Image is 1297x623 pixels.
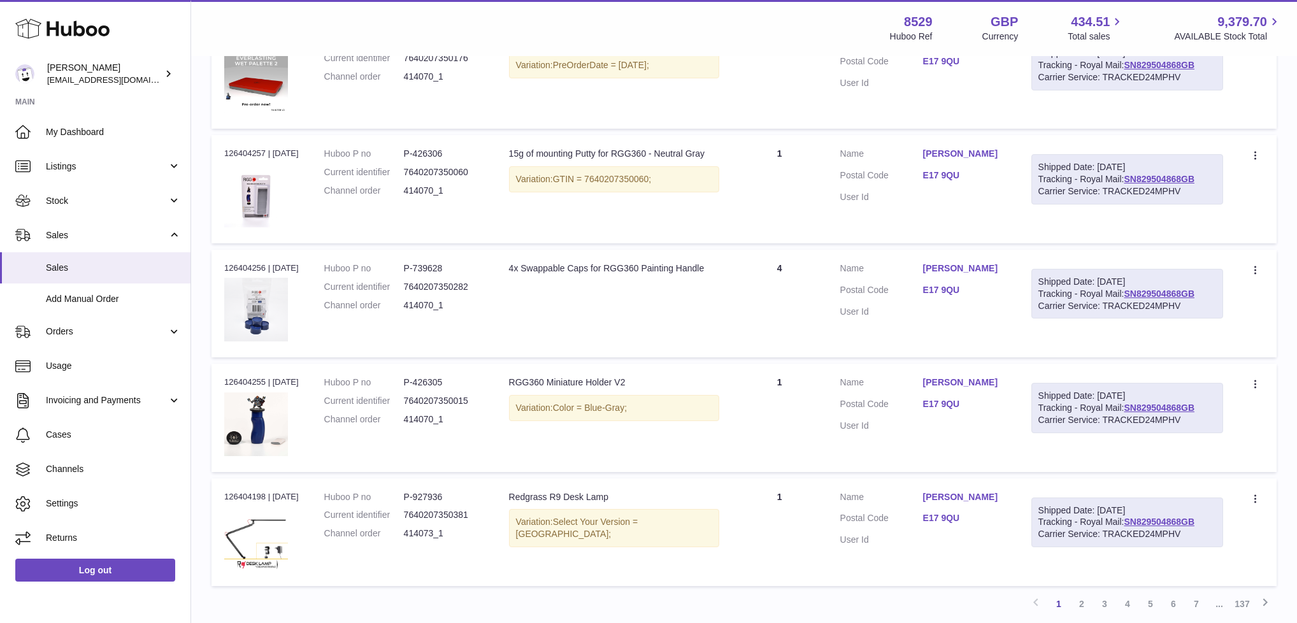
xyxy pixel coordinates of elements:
div: Carrier Service: TRACKED24MPHV [1038,185,1216,197]
dt: Channel order [324,185,404,197]
div: Carrier Service: TRACKED24MPHV [1038,71,1216,83]
span: Color = Blue-Gray; [553,403,627,413]
div: Shipped Date: [DATE] [1038,505,1216,517]
span: GTIN = 7640207350060; [553,174,652,184]
dt: Name [840,491,923,506]
span: Sales [46,262,181,274]
dt: User Id [840,306,923,318]
img: admin@redgrass.ch [15,64,34,83]
dt: Channel order [324,299,404,311]
span: AVAILABLE Stock Total [1174,31,1282,43]
div: Tracking - Royal Mail: [1031,383,1223,433]
dt: Postal Code [840,398,923,413]
a: 6 [1162,592,1185,615]
span: PreOrderDate = [DATE]; [553,60,649,70]
dt: Name [840,148,923,163]
dt: User Id [840,77,923,89]
span: Stock [46,195,168,207]
a: SN829504868GB [1124,174,1194,184]
div: Tracking - Royal Mail: [1031,154,1223,204]
a: 434.51 Total sales [1068,13,1124,43]
dd: P-927936 [404,491,484,503]
dd: 7640207350176 [404,52,484,64]
dt: Huboo P no [324,491,404,503]
a: SN829504868GB [1124,289,1194,299]
img: Painter-2-photo-site-1.jpg [224,49,288,113]
span: 9,379.70 [1217,13,1267,31]
td: 1 [732,135,828,243]
a: 1 [1047,592,1070,615]
dt: User Id [840,534,923,546]
div: Huboo Ref [890,31,933,43]
span: Listings [46,161,168,173]
dd: 414070_1 [404,413,484,426]
strong: 8529 [904,13,933,31]
a: E17 9QU [923,398,1006,410]
div: RGG360 Miniature Holder V2 [509,376,719,389]
a: E17 9QU [923,512,1006,524]
dt: Channel order [324,71,404,83]
dd: 414070_1 [404,299,484,311]
dt: Postal Code [840,512,923,527]
span: My Dashboard [46,126,181,138]
dd: 7640207350381 [404,509,484,521]
dd: P-426306 [404,148,484,160]
span: Orders [46,326,168,338]
div: Currency [982,31,1019,43]
span: Total sales [1068,31,1124,43]
span: Select Your Version = [GEOGRAPHIC_DATA]; [516,517,638,539]
div: 4x Swappable Caps for RGG360 Painting Handle [509,262,719,275]
dt: Postal Code [840,55,923,71]
dt: Postal Code [840,284,923,299]
dd: 414070_1 [404,71,484,83]
div: [PERSON_NAME] [47,62,162,86]
a: SN829504868GB [1124,60,1194,70]
dd: 414073_1 [404,527,484,540]
a: [PERSON_NAME] [923,148,1006,160]
div: Variation: [509,166,719,192]
a: E17 9QU [923,55,1006,68]
span: Channels [46,463,181,475]
dt: Channel order [324,527,404,540]
dt: Channel order [324,413,404,426]
dt: Postal Code [840,169,923,185]
span: Usage [46,360,181,372]
td: 4 [732,250,828,357]
strong: GBP [991,13,1018,31]
div: Tracking - Royal Mail: [1031,269,1223,319]
span: Sales [46,229,168,241]
div: Tracking - Royal Mail: [1031,498,1223,548]
a: E17 9QU [923,284,1006,296]
a: 4 [1116,592,1139,615]
a: 9,379.70 AVAILABLE Stock Total [1174,13,1282,43]
div: 126404256 | [DATE] [224,262,299,274]
dt: Name [840,262,923,278]
span: [EMAIL_ADDRESS][DOMAIN_NAME] [47,75,187,85]
a: [PERSON_NAME] [923,262,1006,275]
dd: 414070_1 [404,185,484,197]
img: RGG-4-CAPS_360Holder_caps_a.png [224,278,288,341]
a: [PERSON_NAME] [923,376,1006,389]
div: 126404255 | [DATE] [224,376,299,388]
dt: User Id [840,191,923,203]
dt: Huboo P no [324,376,404,389]
div: Shipped Date: [DATE] [1038,161,1216,173]
a: SN829504868GB [1124,517,1194,527]
td: 1 [732,364,828,471]
div: 126404257 | [DATE] [224,148,299,159]
dd: 7640207350015 [404,395,484,407]
dt: User Id [840,420,923,432]
dd: P-739628 [404,262,484,275]
span: Add Manual Order [46,293,181,305]
a: [PERSON_NAME] [923,491,1006,503]
div: Shipped Date: [DATE] [1038,390,1216,402]
dt: Current identifier [324,281,404,293]
img: R9-desk-lamp-content.jpg [224,506,288,570]
dd: 7640207350060 [404,166,484,178]
a: Log out [15,559,175,582]
dt: Name [840,376,923,392]
div: Shipped Date: [DATE] [1038,276,1216,288]
a: 2 [1070,592,1093,615]
div: Variation: [509,509,719,547]
dd: 7640207350282 [404,281,484,293]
